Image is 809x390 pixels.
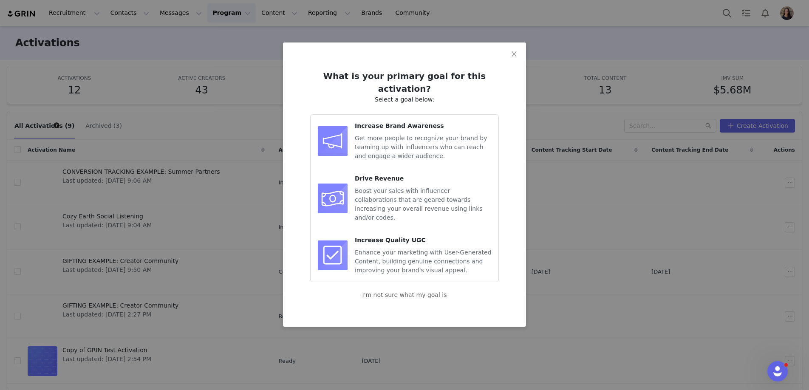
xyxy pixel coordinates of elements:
[355,237,426,243] span: Increase Quality UGC
[323,71,486,94] span: What is your primary goal for this activation?
[502,42,526,66] button: Close
[310,95,499,104] p: Select a goal below:
[355,122,444,129] span: Increase Brand Awareness
[355,175,404,182] span: Drive Revenue
[355,187,483,221] span: Boost your sales with influencer collaborations that are geared towards increasing your overall r...
[767,361,788,382] iframe: Intercom live chat
[355,135,487,159] span: Get more people to recognize your brand by teaming up with influencers who can reach and engage a...
[362,291,447,298] a: I'm not sure what my goal is
[355,249,492,274] span: Enhance your marketing with User-Generated Content, building genuine connections and improving yo...
[511,51,518,57] i: icon: close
